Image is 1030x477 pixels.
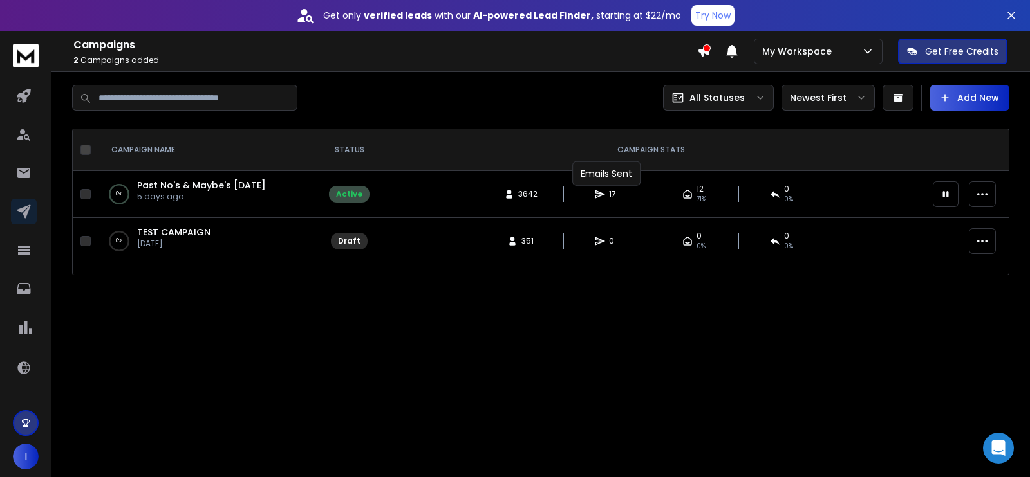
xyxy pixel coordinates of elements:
td: 0%TEST CAMPAIGN[DATE] [96,218,321,265]
td: 0%Past No's & Maybe's [DATE]5 days ago [96,171,321,218]
span: 0 [784,184,789,194]
th: STATUS [321,129,377,171]
a: TEST CAMPAIGN [137,226,211,239]
div: Emails Sent [572,161,641,186]
th: CAMPAIGN NAME [96,129,321,171]
strong: AI-powered Lead Finder, [473,9,594,22]
span: 2 [73,55,79,66]
img: logo [13,44,39,67]
h1: Campaigns [73,37,697,53]
span: 3642 [518,189,538,199]
span: 0% [697,241,706,251]
span: 0 [784,231,789,241]
span: 17 [609,189,622,199]
p: 5 days ago [137,192,266,202]
p: Campaigns added [73,55,697,66]
div: Open Intercom Messenger [983,433,1014,464]
span: 0 % [784,194,793,204]
a: Past No's & Maybe's [DATE] [137,179,266,192]
span: 351 [521,236,534,246]
div: Draft [338,236,360,246]
p: 0 % [116,188,122,201]
p: [DATE] [137,239,211,249]
span: 71 % [697,194,706,204]
div: Active [336,189,362,199]
p: Get Free Credits [925,45,998,58]
strong: verified leads [364,9,432,22]
th: CAMPAIGN STATS [377,129,925,171]
p: All Statuses [689,91,745,104]
button: Get Free Credits [898,39,1007,64]
button: Newest First [782,85,875,111]
span: 0 [697,231,702,241]
span: 0% [784,241,793,251]
p: 0 % [116,235,122,248]
p: My Workspace [762,45,837,58]
button: I [13,444,39,469]
p: Try Now [695,9,731,22]
button: Try Now [691,5,735,26]
span: 0 [609,236,622,246]
p: Get only with our starting at $22/mo [323,9,681,22]
button: Add New [930,85,1009,111]
span: 12 [697,184,704,194]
